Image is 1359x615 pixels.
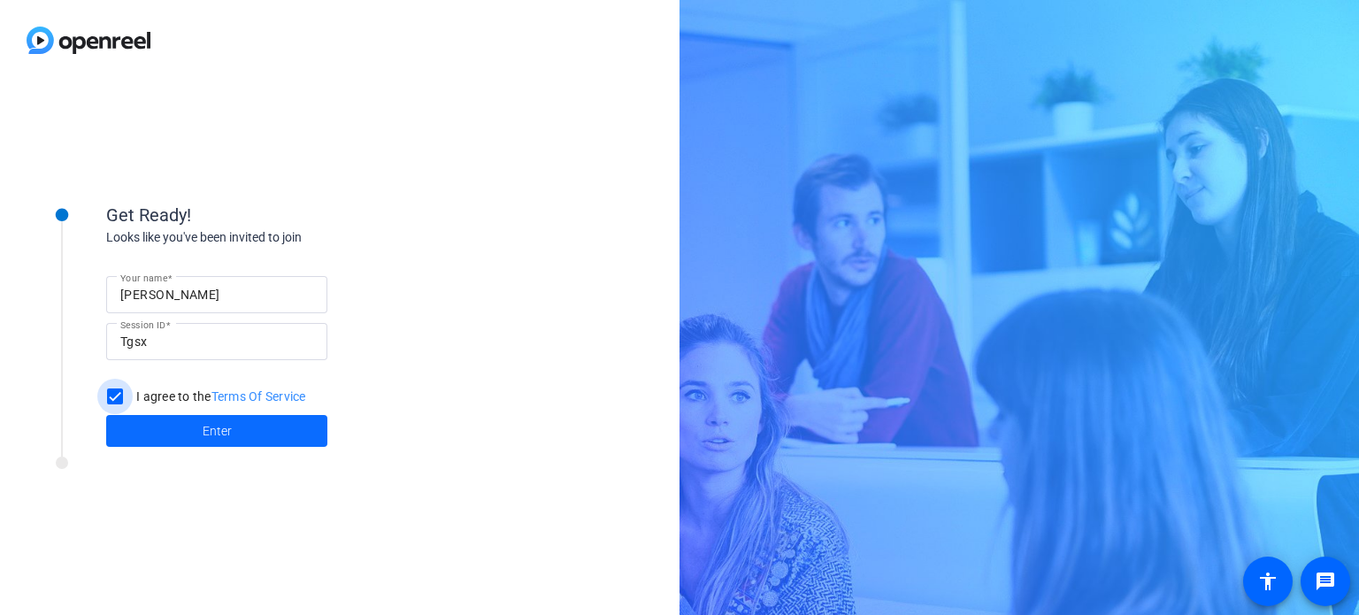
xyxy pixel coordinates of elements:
[1315,571,1336,592] mat-icon: message
[106,228,460,247] div: Looks like you've been invited to join
[1257,571,1278,592] mat-icon: accessibility
[120,319,165,330] mat-label: Session ID
[211,389,306,404] a: Terms Of Service
[106,415,327,447] button: Enter
[120,273,167,283] mat-label: Your name
[203,422,232,441] span: Enter
[106,202,460,228] div: Get Ready!
[133,388,306,405] label: I agree to the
